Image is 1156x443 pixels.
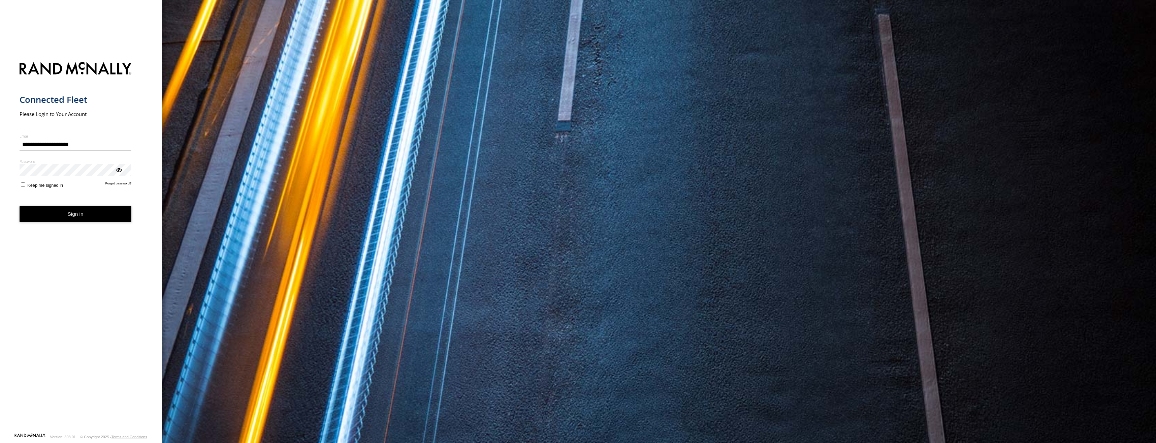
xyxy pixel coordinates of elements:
div: Version: 308.01 [50,435,76,439]
h1: Connected Fleet [20,94,132,105]
a: Terms and Conditions [111,435,147,439]
form: main [20,58,142,433]
span: Keep me signed in [27,183,63,188]
a: Visit our Website [14,434,45,440]
label: Password [20,159,132,164]
input: Keep me signed in [21,182,25,187]
h2: Please Login to Your Account [20,111,132,117]
div: ViewPassword [115,166,122,173]
a: Forgot password? [105,181,132,188]
img: Rand McNally [20,61,132,78]
div: © Copyright 2025 - [80,435,147,439]
button: Sign in [20,206,132,223]
label: Email [20,134,132,139]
